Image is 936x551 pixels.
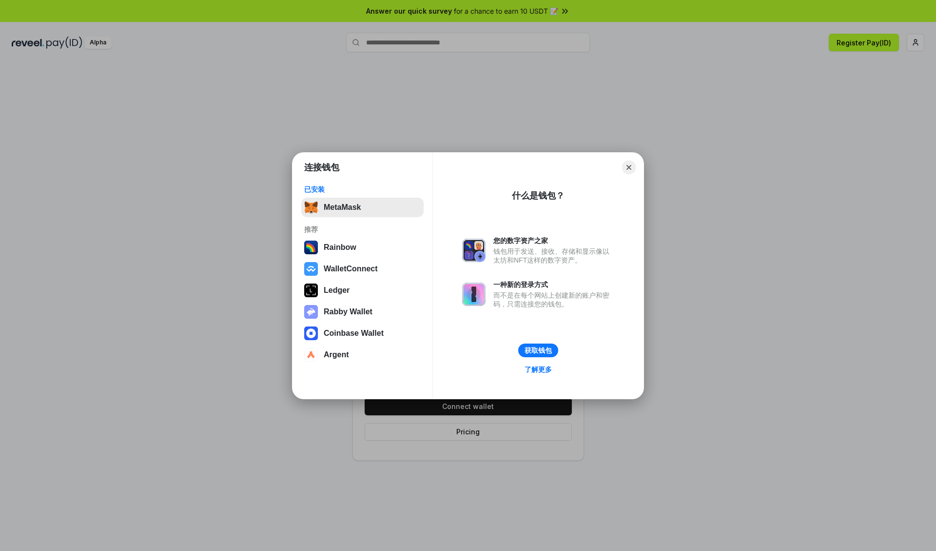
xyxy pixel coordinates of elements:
[304,225,421,234] div: 推荐
[304,305,318,319] img: svg+xml,%3Csvg%20xmlns%3D%22http%3A%2F%2Fwww.w3.org%2F2000%2Fsvg%22%20fill%3D%22none%22%20viewBox...
[301,198,424,217] button: MetaMask
[518,344,558,357] button: 获取钱包
[493,236,614,245] div: 您的数字资产之家
[301,345,424,365] button: Argent
[462,283,486,306] img: svg+xml,%3Csvg%20xmlns%3D%22http%3A%2F%2Fwww.w3.org%2F2000%2Fsvg%22%20fill%3D%22none%22%20viewBox...
[301,281,424,300] button: Ledger
[512,190,565,202] div: 什么是钱包？
[324,265,378,273] div: WalletConnect
[304,162,339,173] h1: 连接钱包
[324,286,350,295] div: Ledger
[301,302,424,322] button: Rabby Wallet
[304,201,318,214] img: svg+xml,%3Csvg%20fill%3D%22none%22%20height%3D%2233%22%20viewBox%3D%220%200%2035%2033%22%20width%...
[304,185,421,194] div: 已安装
[304,262,318,276] img: svg+xml,%3Csvg%20width%3D%2228%22%20height%3D%2228%22%20viewBox%3D%220%200%2028%2028%22%20fill%3D...
[301,238,424,257] button: Rainbow
[304,284,318,297] img: svg+xml,%3Csvg%20xmlns%3D%22http%3A%2F%2Fwww.w3.org%2F2000%2Fsvg%22%20width%3D%2228%22%20height%3...
[519,363,558,376] a: 了解更多
[525,365,552,374] div: 了解更多
[324,307,372,316] div: Rabby Wallet
[493,247,614,265] div: 钱包用于发送、接收、存储和显示像以太坊和NFT这样的数字资产。
[462,239,486,262] img: svg+xml,%3Csvg%20xmlns%3D%22http%3A%2F%2Fwww.w3.org%2F2000%2Fsvg%22%20fill%3D%22none%22%20viewBox...
[493,280,614,289] div: 一种新的登录方式
[324,329,384,338] div: Coinbase Wallet
[525,346,552,355] div: 获取钱包
[301,259,424,279] button: WalletConnect
[304,348,318,362] img: svg+xml,%3Csvg%20width%3D%2228%22%20height%3D%2228%22%20viewBox%3D%220%200%2028%2028%22%20fill%3D...
[304,327,318,340] img: svg+xml,%3Csvg%20width%3D%2228%22%20height%3D%2228%22%20viewBox%3D%220%200%2028%2028%22%20fill%3D...
[324,203,361,212] div: MetaMask
[622,161,636,174] button: Close
[324,350,349,359] div: Argent
[493,291,614,308] div: 而不是在每个网站上创建新的账户和密码，只需连接您的钱包。
[301,324,424,343] button: Coinbase Wallet
[304,241,318,254] img: svg+xml,%3Csvg%20width%3D%22120%22%20height%3D%22120%22%20viewBox%3D%220%200%20120%20120%22%20fil...
[324,243,356,252] div: Rainbow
